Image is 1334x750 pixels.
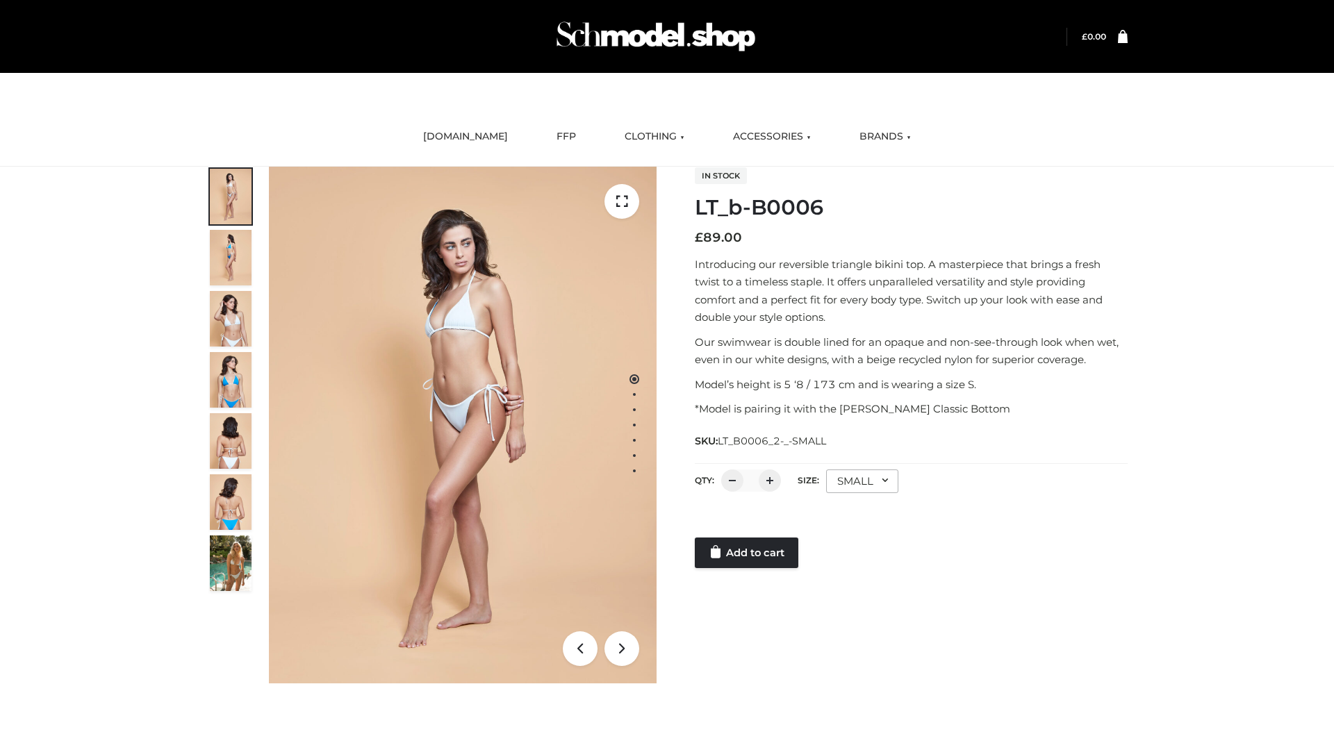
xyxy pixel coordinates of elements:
[695,433,827,449] span: SKU:
[695,400,1128,418] p: *Model is pairing it with the [PERSON_NAME] Classic Bottom
[723,122,821,152] a: ACCESSORIES
[695,195,1128,220] h1: LT_b-B0006
[210,230,252,285] img: ArielClassicBikiniTop_CloudNine_AzureSky_OW114ECO_2-scaled.jpg
[695,376,1128,394] p: Model’s height is 5 ‘8 / 173 cm and is wearing a size S.
[695,167,747,184] span: In stock
[210,535,252,591] img: Arieltop_CloudNine_AzureSky2.jpg
[1082,31,1087,42] span: £
[849,122,921,152] a: BRANDS
[210,352,252,408] img: ArielClassicBikiniTop_CloudNine_AzureSky_OW114ECO_4-scaled.jpg
[798,475,819,485] label: Size:
[695,537,798,568] a: Add to cart
[269,167,657,683] img: ArielClassicBikiniTop_CloudNine_AzureSky_OW114ECO_1
[614,122,695,152] a: CLOTHING
[695,333,1128,369] p: Our swimwear is double lined for an opaque and non-see-through look when wet, even in our white d...
[1082,31,1106,42] a: £0.00
[210,413,252,469] img: ArielClassicBikiniTop_CloudNine_AzureSky_OW114ECO_7-scaled.jpg
[210,474,252,530] img: ArielClassicBikiniTop_CloudNine_AzureSky_OW114ECO_8-scaled.jpg
[210,291,252,347] img: ArielClassicBikiniTop_CloudNine_AzureSky_OW114ECO_3-scaled.jpg
[695,256,1128,326] p: Introducing our reversible triangle bikini top. A masterpiece that brings a fresh twist to a time...
[718,435,826,447] span: LT_B0006_2-_-SMALL
[695,230,742,245] bdi: 89.00
[695,230,703,245] span: £
[413,122,518,152] a: [DOMAIN_NAME]
[826,469,898,493] div: SMALL
[695,475,714,485] label: QTY:
[210,169,252,224] img: ArielClassicBikiniTop_CloudNine_AzureSky_OW114ECO_1-scaled.jpg
[546,122,586,152] a: FFP
[552,9,760,64] img: Schmodel Admin 964
[1082,31,1106,42] bdi: 0.00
